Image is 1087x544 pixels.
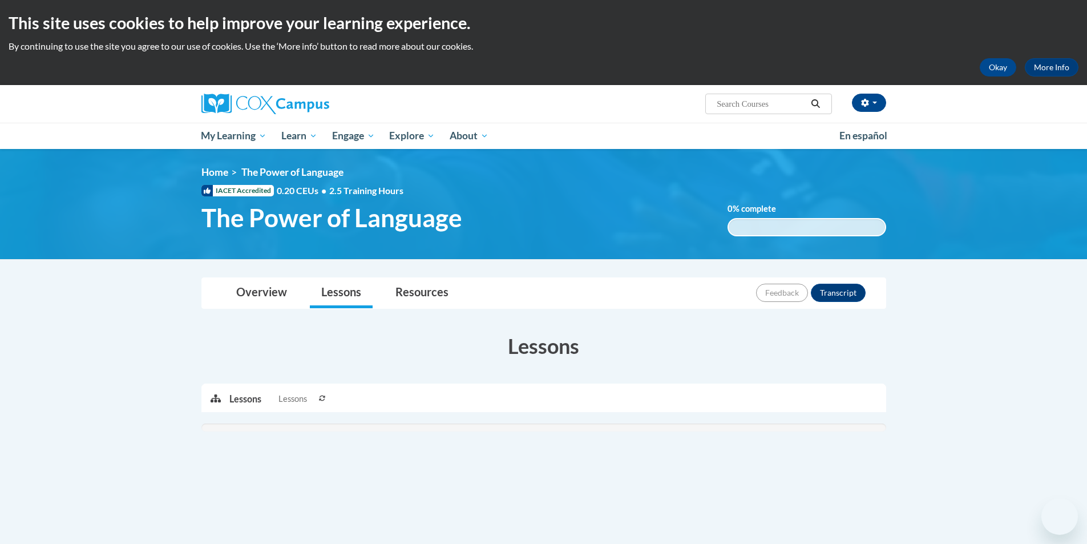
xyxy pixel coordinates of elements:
span: The Power of Language [241,166,344,178]
span: Explore [389,129,435,143]
span: • [321,185,326,196]
span: About [450,129,488,143]
span: 2.5 Training Hours [329,185,403,196]
span: My Learning [201,129,266,143]
button: Account Settings [852,94,886,112]
img: Cox Campus [201,94,329,114]
a: Overview [225,278,298,308]
iframe: Button to launch messaging window [1041,498,1078,535]
input: Search Courses [716,97,807,111]
p: Lessons [229,393,261,405]
button: Search [807,97,824,111]
h2: This site uses cookies to help improve your learning experience. [9,11,1078,34]
a: Cox Campus [201,94,418,114]
a: More Info [1025,58,1078,76]
a: Engage [325,123,382,149]
a: En español [832,124,895,148]
a: Lessons [310,278,373,308]
div: Main menu [184,123,903,149]
a: Home [201,166,228,178]
a: About [442,123,496,149]
span: IACET Accredited [201,185,274,196]
span: Learn [281,129,317,143]
a: My Learning [194,123,274,149]
span: The Power of Language [201,203,462,233]
p: By continuing to use the site you agree to our use of cookies. Use the ‘More info’ button to read... [9,40,1078,53]
label: % complete [728,203,793,215]
span: En español [839,130,887,142]
a: Learn [274,123,325,149]
a: Explore [382,123,442,149]
h3: Lessons [201,332,886,360]
span: Engage [332,129,375,143]
button: Feedback [756,284,808,302]
a: Resources [384,278,460,308]
span: Lessons [278,393,307,405]
span: 0.20 CEUs [277,184,329,197]
button: Okay [980,58,1016,76]
span: 0 [728,204,733,213]
button: Transcript [811,284,866,302]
